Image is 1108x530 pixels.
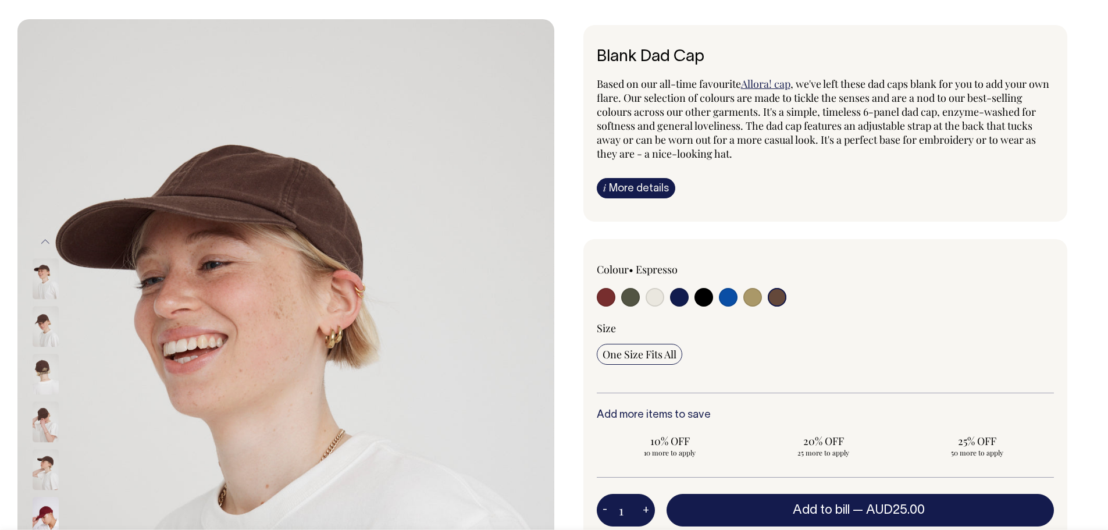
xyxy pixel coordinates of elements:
span: 10% OFF [603,434,738,448]
img: espresso [33,306,59,347]
span: 25% OFF [910,434,1045,448]
span: i [603,182,606,194]
label: Espresso [636,262,678,276]
a: Allora! cap [741,77,790,91]
span: 10 more to apply [603,448,738,457]
span: 20% OFF [756,434,891,448]
input: 25% OFF 50 more to apply [904,431,1050,461]
span: — [853,504,928,516]
img: espresso [33,401,59,442]
a: iMore details [597,178,675,198]
div: Colour [597,262,780,276]
span: • [629,262,633,276]
span: , we've left these dad caps blank for you to add your own flare. Our selection of colours are mad... [597,77,1049,161]
h6: Add more items to save [597,410,1054,421]
button: - [597,499,613,522]
input: One Size Fits All [597,344,682,365]
h6: Blank Dad Cap [597,48,1054,66]
img: espresso [33,449,59,490]
span: 25 more to apply [756,448,891,457]
span: Based on our all-time favourite [597,77,741,91]
img: espresso [33,258,59,299]
span: AUD25.00 [866,504,925,516]
div: Size [597,321,1054,335]
span: One Size Fits All [603,347,676,361]
span: Add to bill [793,504,850,516]
button: Add to bill —AUD25.00 [667,494,1054,527]
input: 20% OFF 25 more to apply [750,431,897,461]
img: espresso [33,354,59,394]
input: 10% OFF 10 more to apply [597,431,743,461]
span: 50 more to apply [910,448,1045,457]
button: Previous [37,229,54,255]
button: + [637,499,655,522]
